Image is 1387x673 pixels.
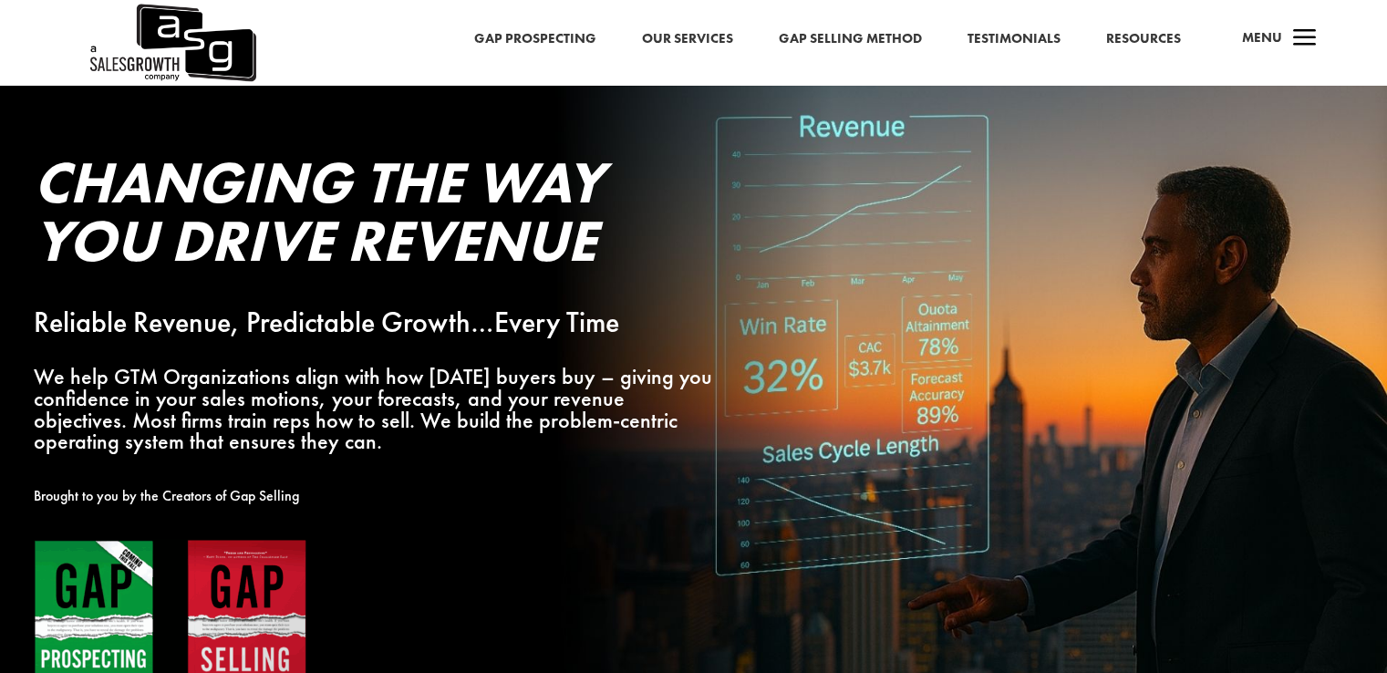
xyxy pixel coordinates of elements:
[474,27,596,51] a: Gap Prospecting
[34,153,717,279] h2: Changing the Way You Drive Revenue
[34,312,717,334] p: Reliable Revenue, Predictable Growth…Every Time
[1287,21,1323,57] span: a
[34,485,717,507] p: Brought to you by the Creators of Gap Selling
[1242,28,1282,47] span: Menu
[1106,27,1181,51] a: Resources
[968,27,1061,51] a: Testimonials
[642,27,733,51] a: Our Services
[779,27,922,51] a: Gap Selling Method
[34,366,717,452] p: We help GTM Organizations align with how [DATE] buyers buy – giving you confidence in your sales ...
